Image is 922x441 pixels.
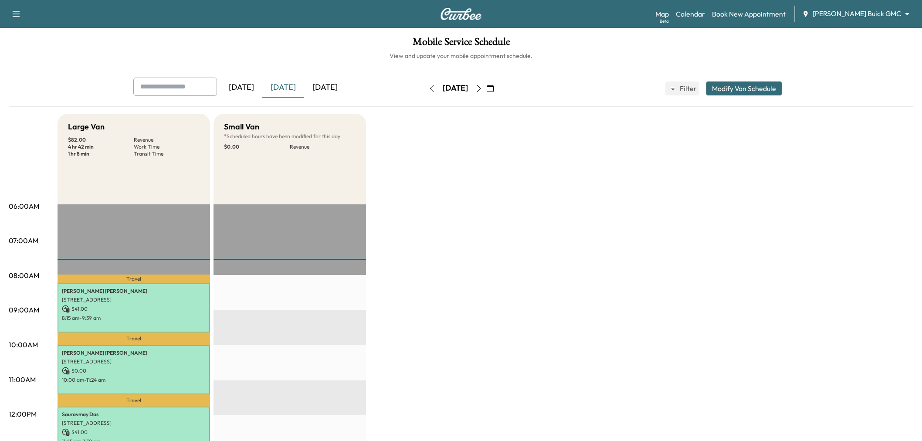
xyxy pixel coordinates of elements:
p: 10:00 am - 11:24 am [62,377,206,383]
span: [PERSON_NAME] Buick GMC [813,9,901,19]
p: 10:00AM [9,339,38,350]
div: [DATE] [304,78,346,98]
p: 09:00AM [9,305,39,315]
p: Scheduled hours have been modified for this day [224,133,356,140]
a: Book New Appointment [712,9,786,19]
h1: Mobile Service Schedule [9,37,913,51]
p: Work Time [134,143,200,150]
p: 1 hr 8 min [68,150,134,157]
p: $ 0.00 [62,367,206,375]
p: 11:00AM [9,374,36,385]
div: [DATE] [443,83,468,94]
button: Modify Van Schedule [706,81,782,95]
h5: Large Van [68,121,105,133]
p: Travel [58,275,210,283]
p: Travel [58,332,210,345]
p: [STREET_ADDRESS] [62,358,206,365]
div: Beta [660,18,669,24]
div: [DATE] [262,78,304,98]
div: [DATE] [220,78,262,98]
p: 8:15 am - 9:39 am [62,315,206,322]
p: Revenue [290,143,356,150]
a: Calendar [676,9,705,19]
p: $ 41.00 [62,305,206,313]
p: [STREET_ADDRESS] [62,420,206,427]
p: $ 0.00 [224,143,290,150]
p: Travel [58,394,210,407]
h5: Small Van [224,121,259,133]
p: Revenue [134,136,200,143]
p: 12:00PM [9,409,37,419]
p: $ 82.00 [68,136,134,143]
button: Filter [665,81,699,95]
h6: View and update your mobile appointment schedule. [9,51,913,60]
p: Transit Time [134,150,200,157]
p: [STREET_ADDRESS] [62,296,206,303]
span: Filter [680,83,695,94]
p: 08:00AM [9,270,39,281]
p: [PERSON_NAME] [PERSON_NAME] [62,288,206,295]
p: 06:00AM [9,201,39,211]
p: [PERSON_NAME] [PERSON_NAME] [62,349,206,356]
p: 4 hr 42 min [68,143,134,150]
p: $ 41.00 [62,428,206,436]
p: Sauravmay Das [62,411,206,418]
p: 07:00AM [9,235,38,246]
a: MapBeta [655,9,669,19]
img: Curbee Logo [440,8,482,20]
